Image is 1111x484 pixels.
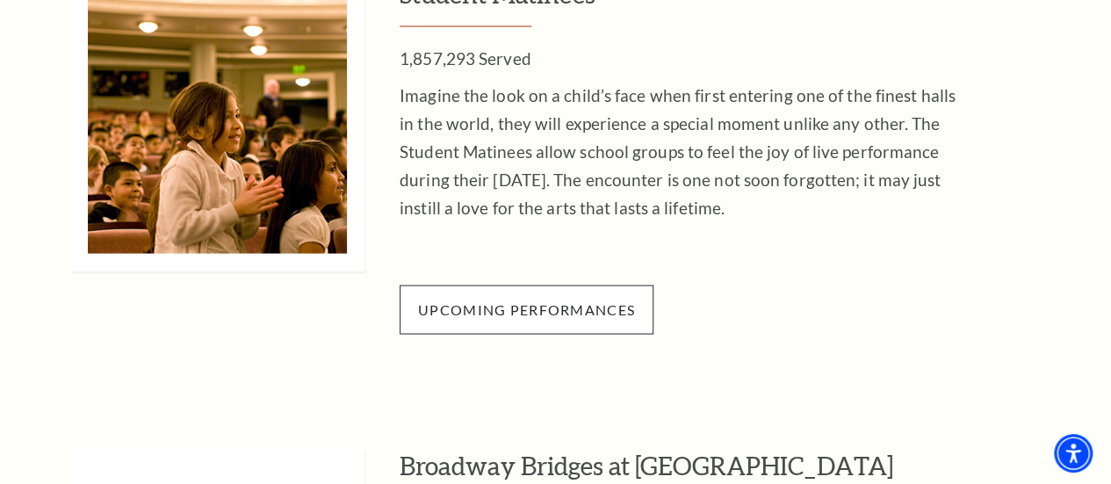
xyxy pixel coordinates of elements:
div: Accessibility Menu [1054,434,1093,473]
span: Upcoming Performances [418,301,635,318]
p: Imagine the look on a child’s face when first entering one of the finest halls in the world, they... [400,82,970,222]
a: Upcoming Performances [400,285,653,335]
p: 1,857,293 Served [400,45,970,73]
